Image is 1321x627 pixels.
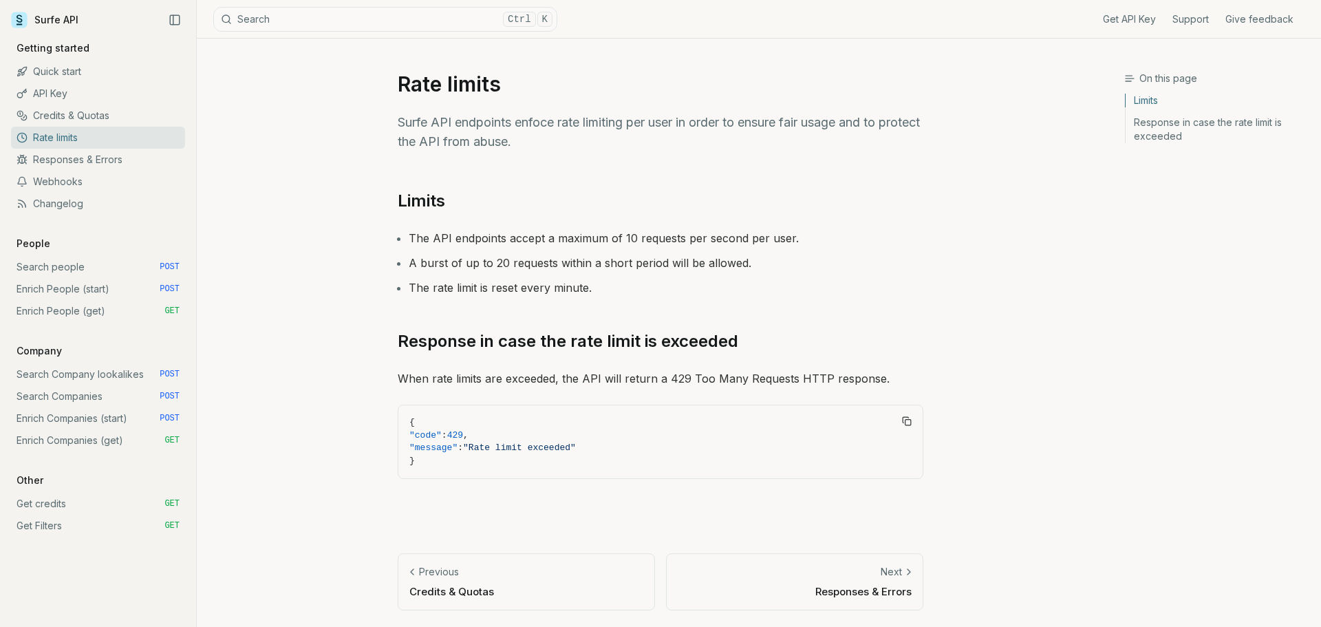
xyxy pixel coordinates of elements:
span: GET [164,498,180,509]
p: When rate limits are exceeded, the API will return a 429 Too Many Requests HTTP response. [398,369,923,388]
button: SearchCtrlK [213,7,557,32]
p: Responses & Errors [678,584,912,599]
span: { [409,417,415,427]
p: Company [11,344,67,358]
h3: On this page [1124,72,1310,85]
a: Enrich Companies (start) POST [11,407,185,429]
span: "code" [409,430,442,440]
span: POST [160,413,180,424]
li: The rate limit is reset every minute. [409,278,923,297]
a: Responses & Errors [11,149,185,171]
a: Search Company lookalikes POST [11,363,185,385]
a: API Key [11,83,185,105]
a: Support [1172,12,1209,26]
a: Get API Key [1103,12,1156,26]
kbd: K [537,12,552,27]
h1: Rate limits [398,72,923,96]
a: Response in case the rate limit is exceeded [1126,111,1310,143]
a: Credits & Quotas [11,105,185,127]
span: GET [164,435,180,446]
span: GET [164,306,180,317]
span: "message" [409,443,458,453]
p: Other [11,474,49,487]
a: Search Companies POST [11,385,185,407]
span: GET [164,520,180,531]
span: } [409,456,415,466]
span: POST [160,369,180,380]
a: Response in case the rate limit is exceeded [398,330,738,352]
p: Surfe API endpoints enfoce rate limiting per user in order to ensure fair usage and to protect th... [398,113,923,151]
span: , [463,430,469,440]
span: POST [160,284,180,295]
p: Credits & Quotas [409,584,643,599]
a: Get credits GET [11,493,185,515]
kbd: Ctrl [503,12,536,27]
a: Get Filters GET [11,515,185,537]
a: Enrich People (start) POST [11,278,185,300]
a: Changelog [11,193,185,215]
li: A burst of up to 20 requests within a short period will be allowed. [409,253,923,273]
button: Collapse Sidebar [164,10,185,30]
a: Quick start [11,61,185,83]
span: 429 [447,430,463,440]
a: Limits [1126,94,1310,111]
span: "Rate limit exceeded" [463,443,576,453]
button: Copy Text [896,411,917,432]
p: Getting started [11,41,95,55]
a: Give feedback [1225,12,1293,26]
span: : [442,430,447,440]
a: Webhooks [11,171,185,193]
p: People [11,237,56,251]
a: Search people POST [11,256,185,278]
a: Surfe API [11,10,78,30]
p: Previous [419,565,459,579]
li: The API endpoints accept a maximum of 10 requests per second per user. [409,229,923,248]
span: POST [160,262,180,273]
a: PreviousCredits & Quotas [398,553,655,610]
a: Rate limits [11,127,185,149]
a: Enrich People (get) GET [11,300,185,322]
p: Next [881,565,902,579]
span: : [458,443,463,453]
a: NextResponses & Errors [666,553,923,610]
a: Enrich Companies (get) GET [11,429,185,451]
span: POST [160,391,180,402]
a: Limits [398,190,445,212]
